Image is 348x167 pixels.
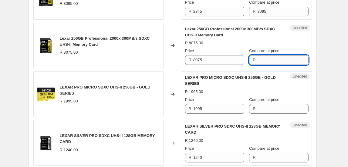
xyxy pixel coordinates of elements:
[185,48,194,53] span: Price
[185,89,203,95] div: R 1995.00
[60,85,150,95] span: LEXAR PRO MICRO SDXC UHS-II 256GB - GOLD SERIES
[185,97,194,102] span: Price
[60,98,78,104] div: R 1995.00
[189,155,191,160] span: R
[253,58,255,62] span: R
[185,124,280,135] span: LEXAR SILVER PRO SDXC UHS-II 128GB MEMORY CARD
[249,48,279,53] span: Compare at price
[185,146,194,151] span: Price
[185,75,276,86] span: LEXAR PRO MICRO SDXC UHS-II 256GB - GOLD SERIES
[249,146,279,151] span: Compare at price
[37,85,55,103] img: lexar-256gb-professional-gold-microsdxc-uhs-ii-memory-card-1-ezgif.com-webp-to-png-converter_80x.png
[189,106,191,111] span: R
[60,1,78,7] div: R 3095.00
[185,138,203,144] div: R 1240.00
[253,106,255,111] span: R
[60,133,155,144] span: LEXAR SILVER PRO SDXC UHS-II 128GB MEMORY CARD
[189,58,191,62] span: R
[185,27,275,37] span: Lexar 256GB Professional 2000x 300MB/s SDXC UHS-II Memory Card
[60,36,150,47] span: Lexar 256GB Professional 2000x 300MB/s SDXC UHS-II Memory Card
[185,40,203,46] div: R 8075.00
[249,97,279,102] span: Compare at price
[292,123,307,128] span: Unedited
[253,9,255,14] span: R
[189,9,191,14] span: R
[60,147,78,153] div: R 1240.00
[37,134,55,152] img: lexar-128gb-professional-silver-pro-sdxc-uhs-ii-memory-card-280mb-s-1-ezgif.com-webp-to-png-conve...
[37,36,55,55] img: lexar-256gb-professional2000x-300mbs-sdhc-uhs-ii-memory-card-front_80x.webp
[292,74,307,79] span: Unedited
[253,155,255,160] span: R
[292,25,307,30] span: Unedited
[60,49,78,55] div: R 8075.00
